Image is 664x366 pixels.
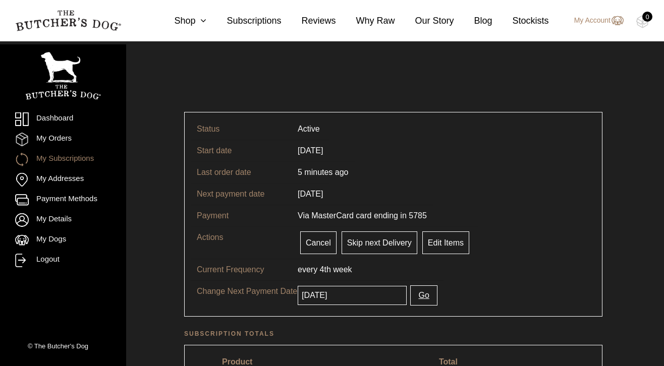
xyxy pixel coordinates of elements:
td: Payment [191,205,292,226]
a: Skip next Delivery [342,231,417,254]
a: My Account [564,15,624,27]
img: TBD_Cart-Empty.png [636,15,649,28]
td: [DATE] [292,140,329,161]
span: every 4th [298,265,331,274]
span: Via MasterCard card ending in 5785 [298,211,427,220]
p: Current Frequency [197,264,298,276]
td: Active [292,118,326,140]
td: Actions [191,226,292,259]
a: Subscriptions [206,14,281,28]
a: My Orders [15,133,111,146]
a: Why Raw [336,14,395,28]
a: My Dogs [15,233,111,247]
td: 5 minutes ago [292,161,355,183]
a: Stockists [492,14,549,28]
div: 0 [642,12,652,22]
span: week [333,265,352,274]
td: [DATE] [292,183,329,205]
a: My Addresses [15,173,111,187]
a: Dashboard [15,112,111,126]
a: Our Story [395,14,454,28]
button: Go [410,285,437,306]
img: TBD_Portrait_Logo_White.png [25,52,101,100]
a: Shop [154,14,206,28]
a: My Subscriptions [15,153,111,166]
a: Reviews [281,14,336,28]
h2: Subscription totals [184,329,602,339]
td: Next payment date [191,183,292,205]
a: My Details [15,213,111,227]
a: Edit Items [422,231,469,254]
p: Change Next Payment Date [197,285,298,297]
a: Logout [15,254,111,267]
a: Payment Methods [15,193,111,207]
a: Cancel [300,231,337,254]
td: Start date [191,140,292,161]
td: Status [191,118,292,140]
td: Last order date [191,161,292,183]
a: Blog [454,14,492,28]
